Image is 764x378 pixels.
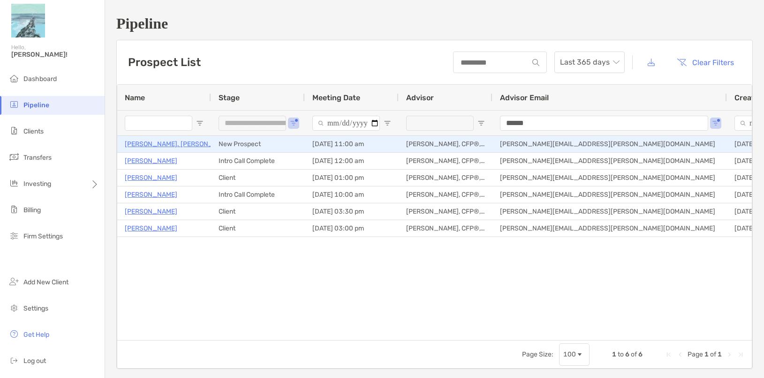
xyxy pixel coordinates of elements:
[737,351,744,358] div: Last Page
[23,101,49,109] span: Pipeline
[665,351,673,358] div: First Page
[11,4,45,37] img: Zoe Logo
[23,232,63,240] span: Firm Settings
[8,230,20,241] img: firm-settings icon
[23,180,51,188] span: Investing
[305,136,399,152] div: [DATE] 11:00 am
[477,119,485,127] button: Open Filter Menu
[492,220,727,237] div: [PERSON_NAME][EMAIL_ADDRESS][PERSON_NAME][DOMAIN_NAME]
[305,170,399,186] div: [DATE] 01:00 pm
[8,328,20,340] img: get-help icon
[23,357,46,365] span: Log out
[312,93,360,102] span: Meeting Date
[399,220,492,237] div: [PERSON_NAME], CFP®, CFSLA
[211,136,305,152] div: New Prospect
[125,206,177,217] a: [PERSON_NAME]
[704,350,709,358] span: 1
[688,350,703,358] span: Page
[399,170,492,186] div: [PERSON_NAME], CFP®, CFSLA
[492,203,727,220] div: [PERSON_NAME][EMAIL_ADDRESS][PERSON_NAME][DOMAIN_NAME]
[23,127,44,135] span: Clients
[8,302,20,313] img: settings icon
[399,136,492,152] div: [PERSON_NAME], CFP®, CFSLA
[305,203,399,220] div: [DATE] 03:30 pm
[196,119,204,127] button: Open Filter Menu
[718,350,722,358] span: 1
[305,220,399,237] div: [DATE] 03:00 pm
[710,350,716,358] span: of
[125,172,177,184] a: [PERSON_NAME]
[211,203,305,220] div: Client
[23,278,68,286] span: Add New Client
[312,116,380,131] input: Meeting Date Filter Input
[399,186,492,203] div: [PERSON_NAME], CFP®, CFSLA
[23,75,57,83] span: Dashboard
[23,304,48,312] span: Settings
[211,186,305,203] div: Intro Call Complete
[638,350,643,358] span: 6
[211,170,305,186] div: Client
[8,99,20,110] img: pipeline icon
[125,189,177,200] a: [PERSON_NAME]
[492,170,727,186] div: [PERSON_NAME][EMAIL_ADDRESS][PERSON_NAME][DOMAIN_NAME]
[125,116,192,131] input: Name Filter Input
[676,351,684,358] div: Previous Page
[618,350,624,358] span: to
[8,73,20,84] img: dashboard icon
[125,138,233,150] a: [PERSON_NAME]. [PERSON_NAME]
[399,203,492,220] div: [PERSON_NAME], CFP®, CFSLA
[305,186,399,203] div: [DATE] 10:00 am
[125,155,177,167] a: [PERSON_NAME]
[8,355,20,366] img: logout icon
[384,119,391,127] button: Open Filter Menu
[670,52,741,73] button: Clear Filters
[492,136,727,152] div: [PERSON_NAME][EMAIL_ADDRESS][PERSON_NAME][DOMAIN_NAME]
[23,206,41,214] span: Billing
[532,59,539,66] img: input icon
[563,350,576,358] div: 100
[492,186,727,203] div: [PERSON_NAME][EMAIL_ADDRESS][PERSON_NAME][DOMAIN_NAME]
[125,222,177,234] a: [PERSON_NAME]
[305,153,399,169] div: [DATE] 12:00 am
[399,153,492,169] div: [PERSON_NAME], CFP®, CFSLA
[8,178,20,189] img: investing icon
[559,343,590,366] div: Page Size
[631,350,637,358] span: of
[116,15,753,32] h1: Pipeline
[211,220,305,237] div: Client
[625,350,629,358] span: 6
[712,119,719,127] button: Open Filter Menu
[726,351,733,358] div: Next Page
[8,151,20,163] img: transfers icon
[23,154,52,162] span: Transfers
[219,93,240,102] span: Stage
[128,56,201,69] h3: Prospect List
[492,153,727,169] div: [PERSON_NAME][EMAIL_ADDRESS][PERSON_NAME][DOMAIN_NAME]
[500,93,549,102] span: Advisor Email
[11,51,99,59] span: [PERSON_NAME]!
[522,350,553,358] div: Page Size:
[8,204,20,215] img: billing icon
[211,153,305,169] div: Intro Call Complete
[612,350,616,358] span: 1
[23,331,49,339] span: Get Help
[125,93,145,102] span: Name
[500,116,708,131] input: Advisor Email Filter Input
[290,119,297,127] button: Open Filter Menu
[406,93,434,102] span: Advisor
[560,52,619,73] span: Last 365 days
[8,276,20,287] img: add_new_client icon
[8,125,20,136] img: clients icon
